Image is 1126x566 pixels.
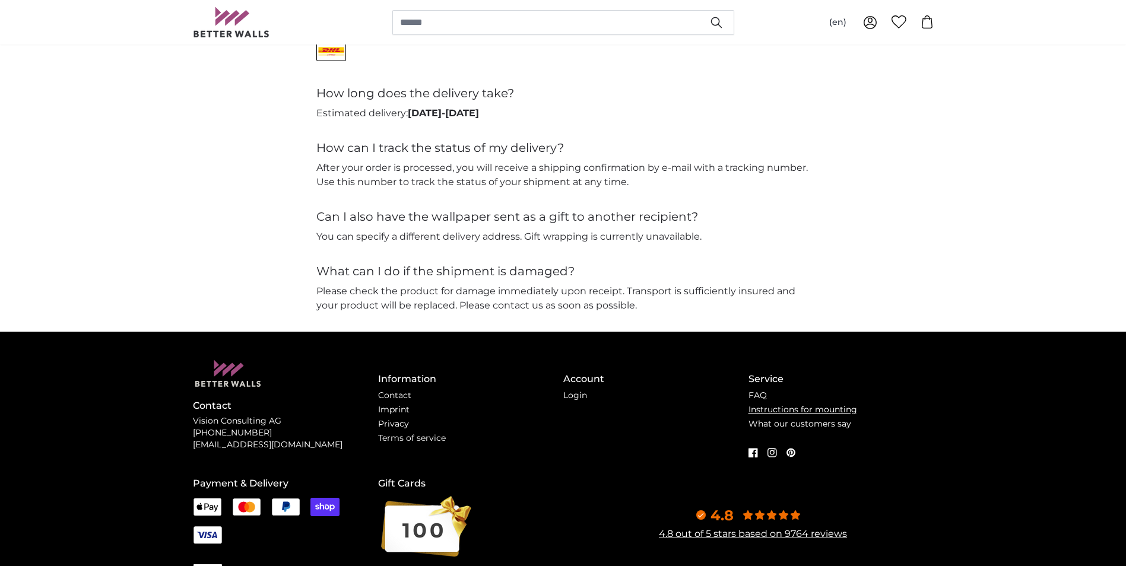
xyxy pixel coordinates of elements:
[378,390,411,400] a: Contact
[408,107,442,119] span: [DATE]
[193,415,378,451] p: Vision Consulting AG [PHONE_NUMBER] [EMAIL_ADDRESS][DOMAIN_NAME]
[445,107,479,119] span: [DATE]
[563,372,748,386] h4: Account
[378,476,563,491] h4: Gift Cards
[316,208,810,225] h4: Can I also have the wallpaper sent as a gift to another recipient?
[748,418,851,429] a: What our customers say
[748,390,767,400] a: FAQ
[317,46,345,56] img: DEX
[378,404,410,415] a: Imprint
[193,7,270,37] img: Betterwalls
[378,372,563,386] h4: Information
[316,263,810,279] h4: What can I do if the shipment is damaged?
[193,399,378,413] h4: Contact
[316,284,810,313] p: Please check the product for damage immediately upon receipt. Transport is sufficiently insured a...
[316,106,810,120] p: Estimated delivery:
[193,476,378,491] h4: Payment & Delivery
[748,404,857,415] a: Instructions for mounting
[316,161,810,189] p: After your order is processed, you will receive a shipping confirmation by e-mail with a tracking...
[820,12,856,33] button: (en)
[378,418,409,429] a: Privacy
[659,528,847,539] a: 4.8 out of 5 stars based on 9764 reviews
[316,139,810,156] h4: How can I track the status of my delivery?
[316,230,810,244] p: You can specify a different delivery address. Gift wrapping is currently unavailable.
[316,85,810,101] h4: How long does the delivery take?
[408,107,479,119] b: -
[563,390,587,400] a: Login
[378,433,446,443] a: Terms of service
[748,372,934,386] h4: Service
